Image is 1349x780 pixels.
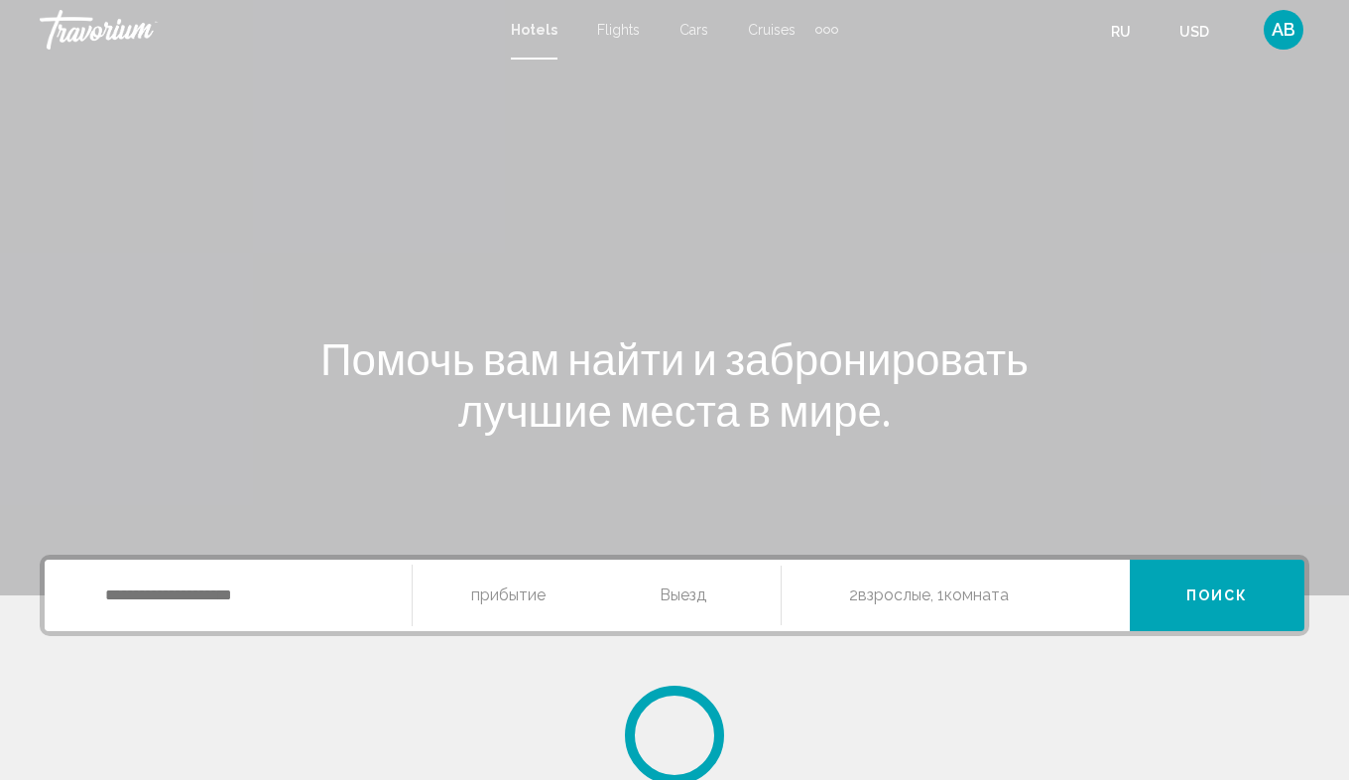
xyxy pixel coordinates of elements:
span: AB [1272,20,1295,40]
span: Комната [944,585,1009,604]
span: , 1 [930,582,1009,609]
button: Поиск [1130,560,1304,631]
h1: Помочь вам найти и забронировать лучшие места в мире. [303,332,1046,436]
span: ru [1111,24,1131,40]
button: Change language [1111,17,1150,46]
button: Change currency [1179,17,1228,46]
span: 2 [849,582,930,609]
a: Cars [679,22,708,38]
button: Check in and out dates [413,560,781,631]
span: USD [1179,24,1209,40]
button: Travelers: 2 adults, 0 children [782,560,1130,631]
a: Cruises [748,22,796,38]
span: Поиск [1186,588,1249,604]
button: User Menu [1258,9,1309,51]
div: Search widget [45,560,1304,631]
a: Flights [597,22,640,38]
a: Hotels [511,22,557,38]
span: Взрослые [858,585,930,604]
button: Extra navigation items [815,14,838,46]
a: Travorium [40,10,491,50]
